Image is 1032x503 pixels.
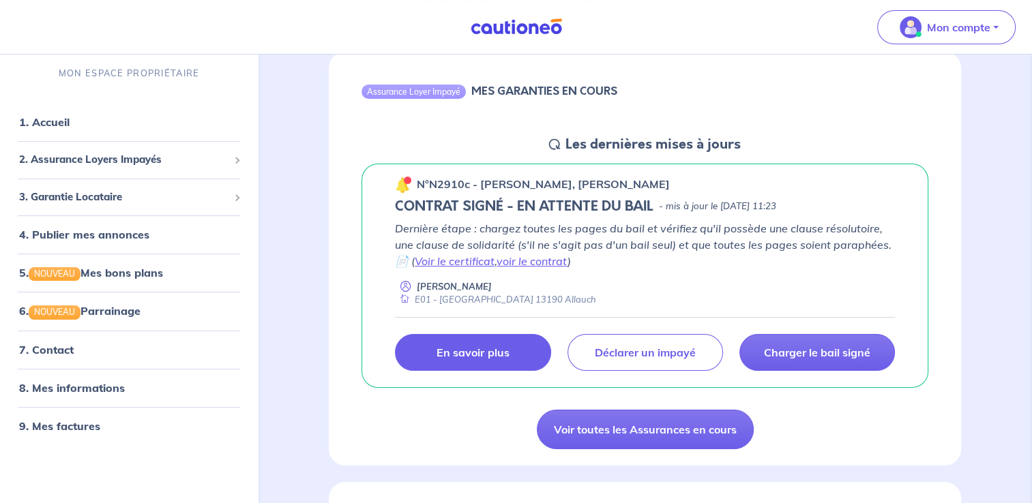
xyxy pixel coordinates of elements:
img: illu_account_valid_menu.svg [900,16,922,38]
a: 7. Contact [19,342,74,356]
div: 7. Contact [5,335,252,363]
div: 4. Publier mes annonces [5,221,252,248]
h5: Les dernières mises à jours [565,136,741,153]
button: illu_account_valid_menu.svgMon compte [877,10,1016,44]
div: Assurance Loyer Impayé [362,85,466,98]
p: - mis à jour le [DATE] 11:23 [659,200,776,213]
div: 6.NOUVEAUParrainage [5,297,252,324]
a: voir le contrat [497,254,567,268]
div: 1. Accueil [5,108,252,136]
p: Mon compte [927,19,990,35]
div: 2. Assurance Loyers Impayés [5,147,252,173]
div: E01 - [GEOGRAPHIC_DATA] 13190 Allauch [395,293,596,306]
p: n°N2910c - [PERSON_NAME], [PERSON_NAME] [417,176,670,192]
a: 1. Accueil [19,115,70,129]
div: 5.NOUVEAUMes bons plans [5,259,252,286]
p: Charger le bail signé [764,346,870,359]
p: Déclarer un impayé [595,346,696,359]
p: En savoir plus [437,346,509,359]
h5: CONTRAT SIGNÉ - EN ATTENTE DU BAIL [395,198,653,215]
a: Charger le bail signé [739,334,895,371]
p: MON ESPACE PROPRIÉTAIRE [59,67,199,80]
a: En savoir plus [395,334,550,371]
a: 6.NOUVEAUParrainage [19,304,141,318]
div: 8. Mes informations [5,374,252,401]
a: 9. Mes factures [19,418,100,432]
a: 8. Mes informations [19,380,125,394]
a: 5.NOUVEAUMes bons plans [19,266,163,279]
a: Voir le certificat [415,254,495,268]
a: Déclarer un impayé [567,334,723,371]
img: Cautioneo [465,18,567,35]
h6: MES GARANTIES EN COURS [471,85,617,97]
p: Dernière étape : chargez toutes les pages du bail et vérifiez qu'il possède une clause résolutoir... [395,220,895,269]
div: 3. Garantie Locataire [5,183,252,210]
p: [PERSON_NAME] [417,280,492,293]
a: 4. Publier mes annonces [19,228,149,241]
span: 3. Garantie Locataire [19,189,228,204]
a: Voir toutes les Assurances en cours [537,410,754,449]
span: 2. Assurance Loyers Impayés [19,152,228,168]
div: state: CONTRACT-SIGNED, Context: NEW,CHOOSE-CERTIFICATE,RELATIONSHIP,LESSOR-DOCUMENTS [395,198,895,215]
div: 9. Mes factures [5,412,252,439]
img: 🔔 [395,177,411,193]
